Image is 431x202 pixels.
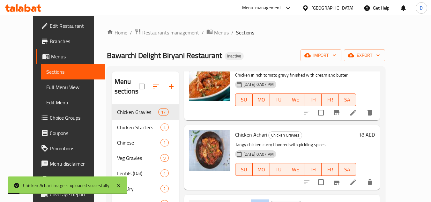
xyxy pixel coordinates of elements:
div: Inactive [225,52,244,60]
a: Restaurants management [135,28,199,37]
span: Select all sections [135,80,148,93]
div: Chicken Achari image is uploaded succesfully [23,182,109,189]
a: Edit Menu [41,95,105,110]
span: Chicken Achari [235,130,267,139]
button: FR [322,163,339,176]
a: Edit menu item [349,178,357,186]
a: Promotions [36,141,105,156]
span: SA [341,165,353,174]
span: Lentils (Dal) [117,169,161,177]
span: export [349,51,380,59]
div: items [160,185,168,192]
button: export [344,49,385,61]
span: Full Menu View [46,83,100,91]
div: Veg Dry2 [112,181,179,196]
span: Branches [50,37,100,45]
span: FR [324,165,336,174]
span: 17 [159,109,168,115]
span: 9 [161,155,168,161]
a: Edit menu item [349,109,357,116]
span: Restaurants management [142,29,199,36]
a: Coupons [36,125,105,141]
a: Home [107,29,127,36]
span: MO [255,95,267,104]
button: TU [270,94,287,106]
a: Upsell [36,171,105,187]
div: items [158,108,168,116]
div: Veg Gravies [117,154,161,162]
button: FR [322,94,339,106]
div: Chicken Starters [117,123,161,131]
span: Sort sections [148,79,164,94]
p: Chicken in rich tomato gravy finished with cream and butter [235,71,356,79]
a: Full Menu View [41,79,105,95]
span: WE [290,95,302,104]
span: TU [272,95,285,104]
a: Menu disclaimer [36,156,105,171]
button: SU [235,163,253,176]
span: TU [272,165,285,174]
div: Chicken Gravies17 [112,104,179,120]
span: TH [307,95,319,104]
span: SU [238,95,250,104]
span: Menu disclaimer [50,160,100,168]
button: SU [235,94,253,106]
a: Sections [41,64,105,79]
button: MO [253,163,270,176]
span: SU [238,165,250,174]
img: Chicken Achari [189,130,230,171]
button: Branch-specific-item [329,175,344,190]
span: MO [255,165,267,174]
button: SA [339,94,356,106]
a: Menus [36,49,105,64]
span: Select to update [314,106,328,119]
button: SA [339,163,356,176]
div: items [160,123,168,131]
li: / [231,29,234,36]
span: Coupons [50,129,100,137]
span: Inactive [225,53,244,59]
span: Chinese [117,139,161,146]
li: / [130,29,132,36]
span: [DATE] 07:07 PM [241,151,276,157]
span: TH [307,165,319,174]
div: items [160,139,168,146]
div: Chicken Starters2 [112,120,179,135]
span: 1 [161,140,168,146]
span: Veg Dry [117,185,161,192]
span: Edit Restaurant [50,22,100,30]
span: Sections [236,29,254,36]
button: Branch-specific-item [329,105,344,120]
p: Tangy chicken curry flavored with pickling spices [235,141,356,149]
a: Coverage Report [36,187,105,202]
span: import [306,51,336,59]
span: Upsell [50,175,100,183]
button: WE [287,94,304,106]
div: Chinese1 [112,135,179,150]
span: 2 [161,186,168,192]
h2: Menu sections [115,77,139,96]
span: Chicken Gravies [117,108,159,116]
div: items [160,154,168,162]
span: 2 [161,124,168,131]
nav: breadcrumb [107,28,385,37]
a: Edit Restaurant [36,18,105,34]
span: Sections [46,68,100,76]
button: TH [304,163,322,176]
button: TH [304,94,322,106]
span: Menus [51,53,100,60]
span: WE [290,165,302,174]
span: 4 [161,170,168,176]
button: TU [270,163,287,176]
div: Veg Gravies9 [112,150,179,166]
span: FR [324,95,336,104]
span: Bawarchi Delight Biryani Restaurant [107,48,222,63]
img: Chicken Lababdar [189,60,230,101]
span: Chicken Gravies [269,131,302,139]
button: WE [287,163,304,176]
button: MO [253,94,270,106]
button: delete [362,175,377,190]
